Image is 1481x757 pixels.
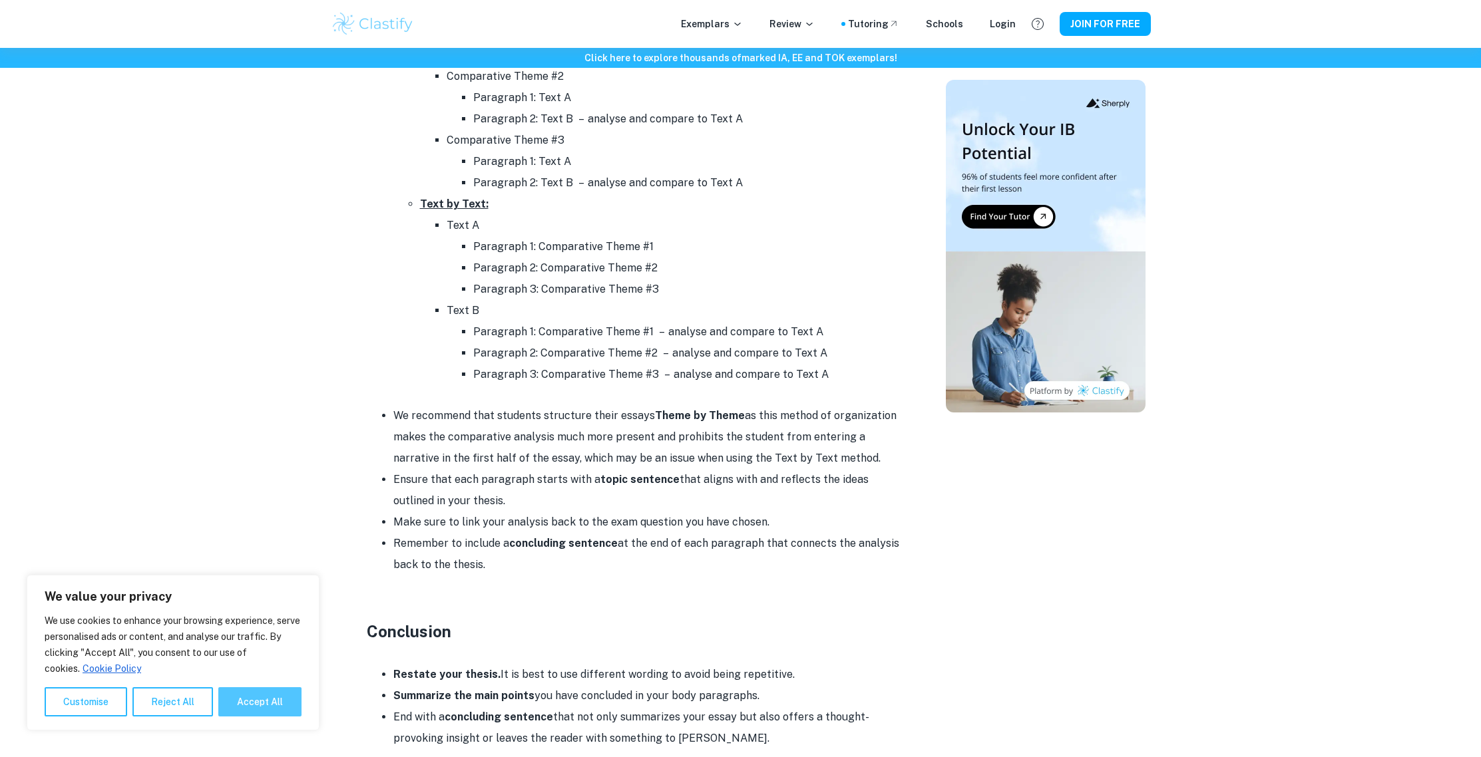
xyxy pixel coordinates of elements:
a: Tutoring [848,17,899,31]
li: We recommend that students structure their essays as this method of organization makes the compar... [393,405,899,469]
li: Paragraph 3: Comparative Theme #3 [473,279,899,300]
a: Login [990,17,1016,31]
strong: concluding sentence [445,710,553,723]
li: Comparative Theme #3 [447,130,899,194]
li: Comparative Theme #2 [447,66,899,130]
h3: Conclusion [367,619,899,643]
li: Make sure to link your analysis back to the exam question you have chosen. [393,512,899,533]
strong: Summarize the main points [393,689,534,702]
li: Paragraph 1: Comparative Theme #1 – analyse and compare to Text A [473,321,899,343]
li: Text A [447,215,899,300]
li: Paragraph 2: Comparative Theme #2 [473,257,899,279]
img: Thumbnail [946,80,1146,412]
strong: Theme by Theme [655,409,745,422]
button: Customise [45,687,127,716]
a: Cookie Policy [82,663,142,675]
li: Paragraph 2: Text B – analyse and compare to Text A [473,108,899,130]
li: Text B [447,300,899,385]
li: Paragraph 2: Comparative Theme #2 – analyse and compare to Text A [473,343,899,364]
p: Review [769,17,815,31]
img: Clastify logo [331,11,415,37]
div: We value your privacy [27,575,319,730]
li: Remember to include a at the end of each paragraph that connects the analysis back to the thesis. [393,533,899,575]
p: We use cookies to enhance your browsing experience, serve personalised ads or content, and analys... [45,613,302,677]
h6: Click here to explore thousands of marked IA, EE and TOK exemplars ! [3,51,1478,65]
button: Reject All [132,687,213,716]
li: you have concluded in your body paragraphs. [393,685,899,706]
strong: topic sentence [600,473,680,486]
strong: Restate your thesis. [393,668,501,681]
a: Schools [926,17,963,31]
li: Paragraph 1: Comparative Theme #1 [473,236,899,257]
li: End with a that not only summarizes your essay but also offers a thought-provoking insight or lea... [393,706,899,749]
li: Paragraph 1: Text A [473,87,899,108]
button: Accept All [218,687,302,716]
li: It is best to use different wording to avoid being repetitive. [393,664,899,685]
li: Paragraph 1: Text A [473,151,899,172]
strong: concluding sentence [509,537,618,549]
p: We value your privacy [45,589,302,605]
li: Paragraph 2: Text B – analyse and compare to Text A [473,172,899,194]
li: Ensure that each paragraph starts with a that aligns with and reflects the ideas outlined in your... [393,469,899,512]
li: Paragraph 3: Comparative Theme #3 – analyse and compare to Text A [473,364,899,385]
u: Text by Text: [420,198,489,210]
p: Exemplars [681,17,743,31]
button: JOIN FOR FREE [1060,12,1151,36]
button: Help and Feedback [1026,13,1049,35]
